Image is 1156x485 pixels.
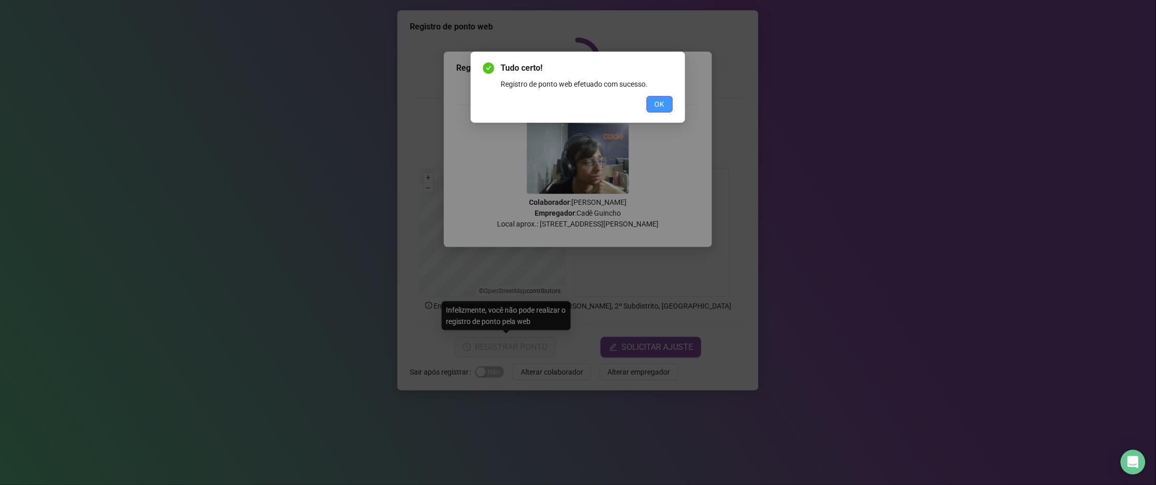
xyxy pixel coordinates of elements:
[483,62,494,74] span: check-circle
[647,96,673,112] button: OK
[501,78,673,90] div: Registro de ponto web efetuado com sucesso.
[655,99,665,110] span: OK
[1121,450,1146,475] div: Open Intercom Messenger
[501,62,673,74] span: Tudo certo!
